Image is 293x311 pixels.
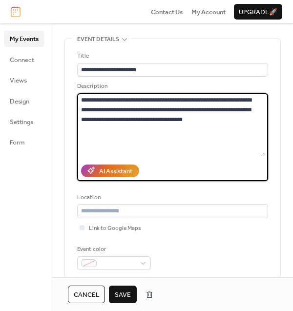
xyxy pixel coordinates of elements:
[77,193,266,203] div: Location
[81,165,139,177] button: AI Assistant
[10,138,25,147] span: Form
[4,31,44,46] a: My Events
[99,166,132,176] div: AI Assistant
[10,117,33,127] span: Settings
[10,76,27,85] span: Views
[77,51,266,61] div: Title
[115,290,131,300] span: Save
[4,134,44,150] a: Form
[10,97,29,106] span: Design
[4,114,44,129] a: Settings
[68,286,105,303] button: Cancel
[109,286,137,303] button: Save
[4,93,44,109] a: Design
[89,224,141,233] span: Link to Google Maps
[234,4,282,20] button: Upgrade🚀
[77,35,119,44] span: Event details
[74,290,99,300] span: Cancel
[10,34,39,44] span: My Events
[191,7,226,17] a: My Account
[4,52,44,67] a: Connect
[10,55,34,65] span: Connect
[77,82,266,91] div: Description
[77,245,149,254] div: Event color
[4,72,44,88] a: Views
[239,7,277,17] span: Upgrade 🚀
[11,6,21,17] img: logo
[151,7,183,17] a: Contact Us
